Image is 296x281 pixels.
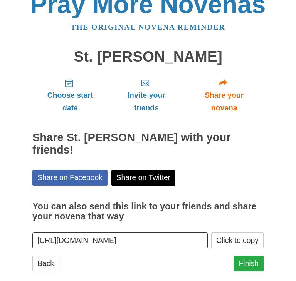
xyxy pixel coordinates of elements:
a: Invite your friends [108,72,185,118]
a: Choose start date [32,72,108,118]
h1: St. [PERSON_NAME] [32,49,264,65]
h3: You can also send this link to your friends and share your novena that way [32,202,264,221]
a: Share on Twitter [111,170,176,186]
span: Share your novena [192,89,256,114]
a: The original novena reminder [71,23,225,31]
h2: Share St. [PERSON_NAME] with your friends! [32,132,264,156]
a: Share on Facebook [32,170,108,186]
span: Invite your friends [116,89,177,114]
span: Choose start date [40,89,100,114]
a: Share your novena [185,72,264,118]
a: Finish [234,256,264,271]
a: Back [32,256,59,271]
button: Click to copy [211,232,264,248]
